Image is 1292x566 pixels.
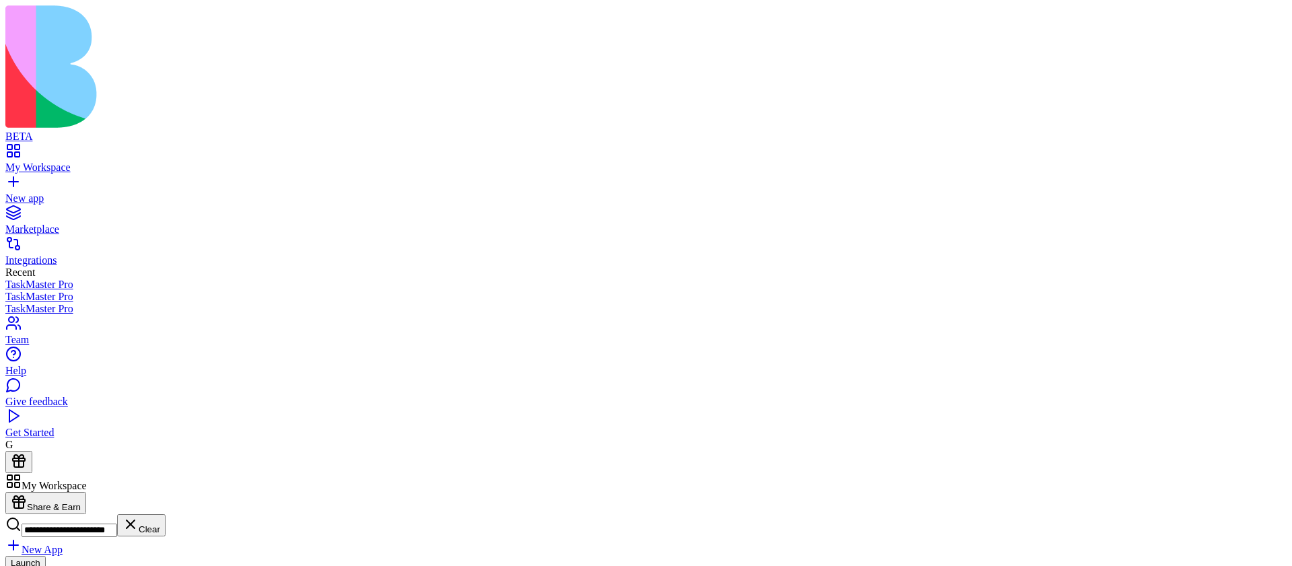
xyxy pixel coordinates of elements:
a: TaskMaster Pro [5,291,1287,303]
a: New app [5,180,1287,205]
span: My Workspace [22,480,87,491]
a: Help [5,353,1287,377]
a: Integrations [5,242,1287,267]
a: Give feedback [5,384,1287,408]
a: TaskMaster Pro [5,303,1287,315]
a: BETA [5,118,1287,143]
div: My Workspace [5,162,1287,174]
a: Marketplace [5,211,1287,236]
div: Team [5,334,1287,346]
a: My Workspace [5,149,1287,174]
span: Recent [5,267,35,278]
span: Clear [139,524,160,534]
div: BETA [5,131,1287,143]
a: New App [5,544,63,555]
a: Team [5,322,1287,346]
button: Share & Earn [5,492,86,514]
button: Clear [117,514,166,536]
a: Get Started [5,415,1287,439]
a: TaskMaster Pro [5,279,1287,291]
div: Get Started [5,427,1287,439]
div: New app [5,192,1287,205]
span: Share & Earn [27,502,81,512]
span: G [5,439,13,450]
div: Integrations [5,254,1287,267]
div: Give feedback [5,396,1287,408]
img: logo [5,5,546,128]
div: Help [5,365,1287,377]
div: Marketplace [5,223,1287,236]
